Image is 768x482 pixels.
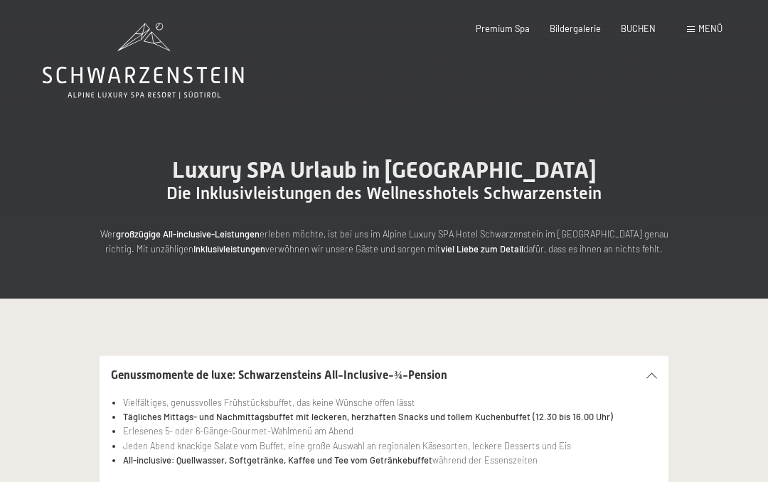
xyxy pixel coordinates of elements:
strong: großzügige All-inclusive-Leistungen [116,228,260,240]
span: Die Inklusivleistungen des Wellnesshotels Schwarzenstein [166,183,602,203]
strong: All-inclusive: Quellwasser, Softgetränke, Kaffee und Tee vom Getränkebuffet [123,454,432,466]
li: Jeden Abend knackige Salate vom Buffet, eine große Auswahl an regionalen Käsesorten, leckere Dess... [123,439,657,453]
li: Vielfältiges, genussvolles Frühstücksbuffet, das keine Wünsche offen lässt [123,395,657,409]
span: Menü [698,23,722,34]
li: während der Essenszeiten [123,453,657,467]
a: Bildergalerie [550,23,601,34]
strong: Tägliches Mittags- und Nachmittagsbuffet mit leckeren, herzhaften Snacks und tollem Kuchenbuffet ... [123,411,613,422]
p: Wer erleben möchte, ist bei uns im Alpine Luxury SPA Hotel Schwarzenstein im [GEOGRAPHIC_DATA] ge... [100,227,668,256]
span: Luxury SPA Urlaub in [GEOGRAPHIC_DATA] [172,156,597,183]
strong: viel Liebe zum Detail [441,243,523,255]
span: Genussmomente de luxe: Schwarzensteins All-Inclusive-¾-Pension [111,368,447,382]
strong: Inklusivleistungen [193,243,265,255]
a: BUCHEN [621,23,656,34]
li: Erlesenes 5- oder 6-Gänge-Gourmet-Wahlmenü am Abend [123,424,657,438]
a: Premium Spa [476,23,530,34]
